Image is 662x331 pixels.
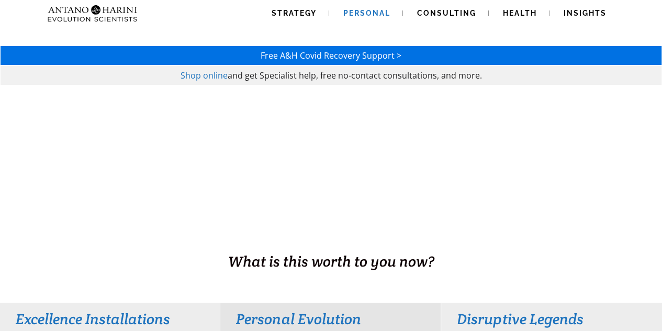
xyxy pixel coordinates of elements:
h3: Excellence Installations [16,310,205,328]
h3: Personal Evolution [236,310,425,328]
a: Shop online [181,70,228,81]
span: Strategy [272,9,317,17]
a: Free A&H Covid Recovery Support > [261,50,401,61]
h1: BUSINESS. HEALTH. Family. Legacy [1,229,661,251]
h3: Disruptive Legends [457,310,646,328]
span: Health [503,9,537,17]
span: What is this worth to you now? [228,252,434,271]
span: Consulting [417,9,476,17]
span: Insights [564,9,607,17]
span: and get Specialist help, free no-contact consultations, and more. [228,70,482,81]
span: Personal [343,9,390,17]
